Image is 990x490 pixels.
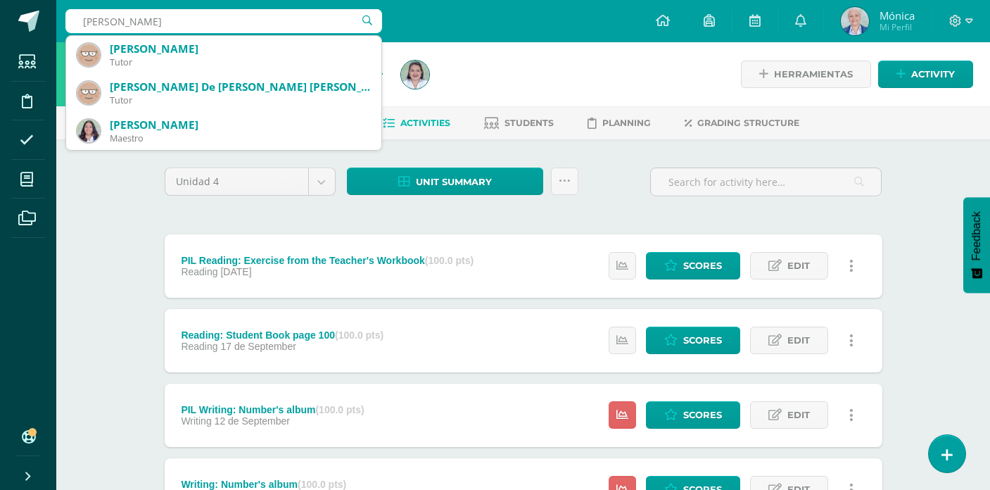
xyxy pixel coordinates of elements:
span: 12 de September [215,415,290,427]
div: Reading: Student Book page 100 [181,329,383,341]
strong: (100.0 pts) [315,404,364,415]
span: Activities [400,118,450,128]
span: Feedback [970,211,983,260]
div: [PERSON_NAME] [110,118,370,132]
span: Planning [602,118,651,128]
a: Grading structure [685,112,799,134]
span: Reading [181,266,217,277]
span: Mi Perfil [880,21,915,33]
span: Mónica [880,8,915,23]
a: Planning [588,112,651,134]
div: Tutor [110,94,370,106]
div: [PERSON_NAME] De [PERSON_NAME] [PERSON_NAME] [110,80,370,94]
div: Tutor [110,56,370,68]
span: Activity [911,61,955,87]
span: Students [504,118,554,128]
div: PIL Writing: Number's album [181,404,364,415]
span: Edit [787,402,810,428]
div: Maestro [110,132,370,144]
a: Unidad 4 [165,168,335,195]
img: 2df6234a8a748843a6fab2bfeb2f36da.png [401,61,429,89]
span: 17 de September [220,341,296,352]
span: Herramientas [774,61,853,87]
a: Activity [878,61,973,88]
a: Activities [383,112,450,134]
img: e27adc6703b1afc23c70ebe5807cf627.png [77,120,100,142]
img: 7f9121963eb843c30c7fd736a29cc10b.png [841,7,869,35]
span: Edit [787,253,810,279]
button: Feedback - Mostrar encuesta [963,197,990,293]
a: Scores [646,252,740,279]
span: Scores [683,402,722,428]
img: 8a645319073ae46e45be4e2c41f52a03.png [77,82,100,104]
span: Edit [787,327,810,353]
span: Writing [181,415,211,427]
span: Reading [181,341,217,352]
a: Scores [646,327,740,354]
span: Unit summary [416,169,492,195]
strong: (100.0 pts) [298,479,346,490]
a: Students [484,112,554,134]
a: Scores [646,401,740,429]
a: Herramientas [741,61,871,88]
span: [DATE] [220,266,251,277]
input: Search a user… [65,9,382,33]
div: Writing: Number's album [181,479,346,490]
span: Grading structure [697,118,799,128]
div: PIL Reading: Exercise from the Teacher's Workbook [181,255,474,266]
span: Unidad 4 [176,168,298,195]
span: Scores [683,327,722,353]
strong: (100.0 pts) [335,329,383,341]
div: [PERSON_NAME] [110,42,370,56]
span: Scores [683,253,722,279]
img: a545ce3bf773821d7d4d22cb114c30a7.png [77,44,100,66]
a: Unit summary [347,168,543,195]
strong: (100.0 pts) [425,255,474,266]
input: Search for activity here… [651,168,881,196]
